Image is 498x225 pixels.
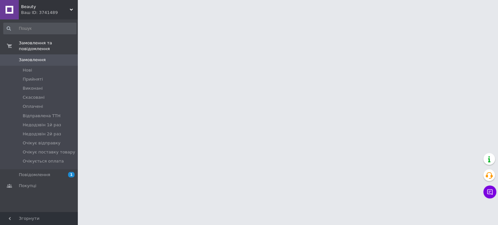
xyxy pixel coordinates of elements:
button: Чат з покупцем [483,186,496,198]
span: Недодзвін 1й раз [23,122,61,128]
span: Покупці [19,183,36,189]
span: Прийняті [23,76,43,82]
span: 1 [68,172,75,177]
span: Очікує поставку товару [23,149,75,155]
span: Скасовані [23,95,45,100]
span: Замовлення [19,57,46,63]
span: Оплачені [23,104,43,109]
span: Виконані [23,85,43,91]
span: Очікується оплата [23,158,64,164]
span: Beauty [21,4,70,10]
span: Недодзвін 2й раз [23,131,61,137]
input: Пошук [3,23,77,34]
span: Очікує відправку [23,140,61,146]
span: Повідомлення [19,172,50,178]
span: Нові [23,67,32,73]
span: Замовлення та повідомлення [19,40,78,52]
span: Відправлена ТТН [23,113,60,119]
div: Ваш ID: 3741489 [21,10,78,16]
